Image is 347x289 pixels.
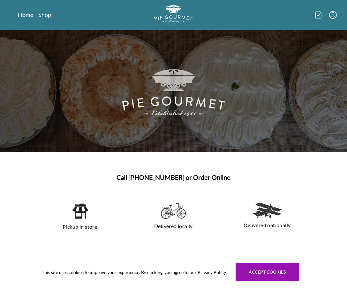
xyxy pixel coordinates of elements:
p: Delivered nationally [228,220,306,230]
a: Logo [154,5,192,25]
button: Menu [329,11,337,19]
a: Home [18,11,33,19]
span: This site uses cookies to improve your experience. By clicking, you agree to our Privacy Policy. [42,269,227,276]
h1: Call [PHONE_NUMBER] or Order Online [26,173,322,182]
img: pickup in store [72,203,88,220]
img: delivered locally [161,203,186,219]
p: Pickup in store [41,222,119,232]
img: logo [154,5,192,23]
p: Delivered locally [134,221,213,231]
a: Shop [38,11,51,19]
img: delivered nationally [253,203,282,218]
button: Accept cookies [236,263,299,281]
